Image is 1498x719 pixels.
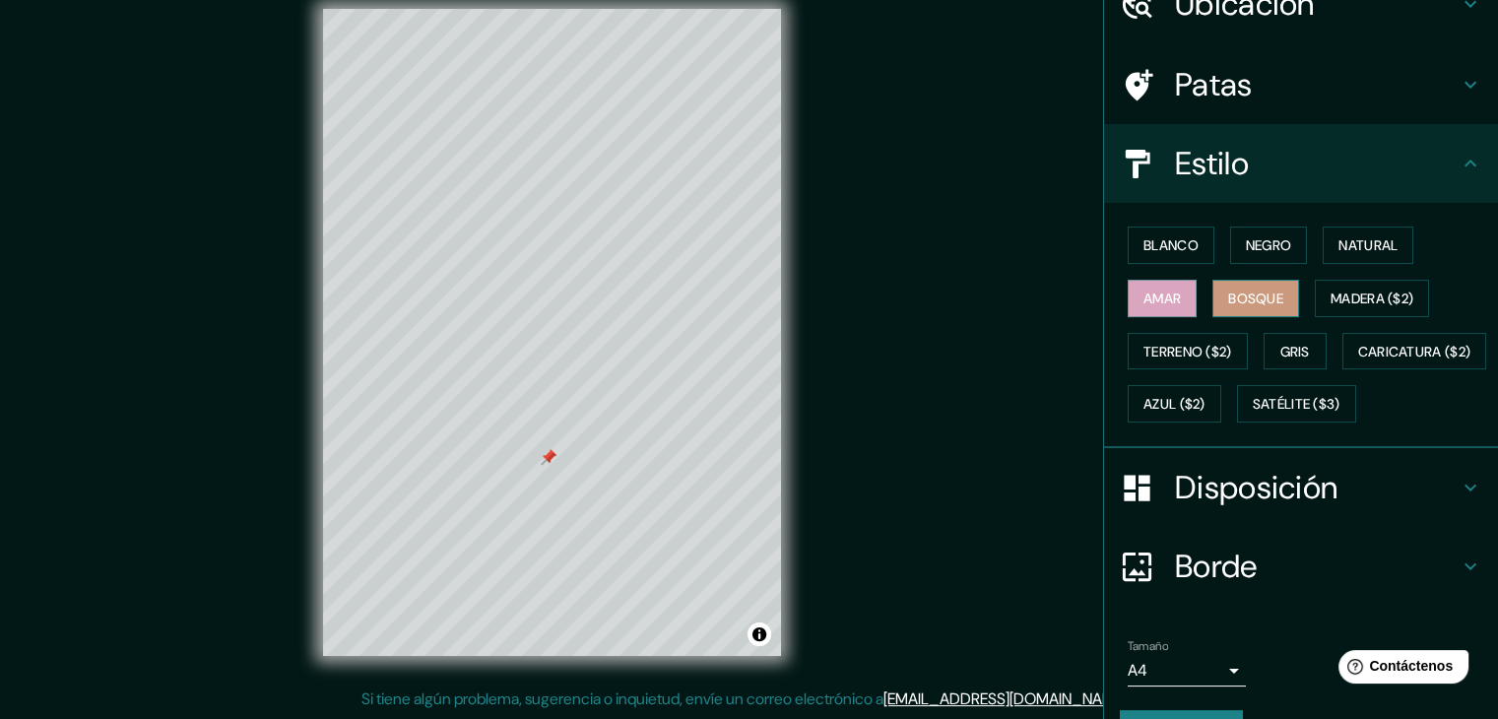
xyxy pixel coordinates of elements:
div: Patas [1104,45,1498,124]
a: [EMAIL_ADDRESS][DOMAIN_NAME] [883,688,1127,709]
font: Estilo [1175,143,1249,184]
button: Madera ($2) [1315,280,1429,317]
button: Gris [1264,333,1327,370]
font: Bosque [1228,290,1283,307]
div: Disposición [1104,448,1498,527]
font: Borde [1175,546,1258,587]
button: Blanco [1128,227,1214,264]
button: Amar [1128,280,1197,317]
font: Terreno ($2) [1143,343,1232,360]
button: Caricatura ($2) [1342,333,1487,370]
button: Activar o desactivar atribución [748,622,771,646]
font: Caricatura ($2) [1358,343,1471,360]
font: Patas [1175,64,1253,105]
div: Estilo [1104,124,1498,203]
button: Negro [1230,227,1308,264]
font: Gris [1280,343,1310,360]
font: Si tiene algún problema, sugerencia o inquietud, envíe un correo electrónico a [361,688,883,709]
font: Disposición [1175,467,1337,508]
font: Tamaño [1128,638,1168,654]
font: Madera ($2) [1331,290,1413,307]
iframe: Lanzador de widgets de ayuda [1323,642,1476,697]
font: Blanco [1143,236,1199,254]
button: Azul ($2) [1128,385,1221,423]
button: Terreno ($2) [1128,333,1248,370]
font: Azul ($2) [1143,396,1205,414]
font: Natural [1338,236,1398,254]
font: Amar [1143,290,1181,307]
font: Negro [1246,236,1292,254]
div: Borde [1104,527,1498,606]
div: A4 [1128,655,1246,686]
button: Satélite ($3) [1237,385,1356,423]
font: A4 [1128,660,1147,681]
button: Bosque [1212,280,1299,317]
button: Natural [1323,227,1413,264]
font: Satélite ($3) [1253,396,1340,414]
